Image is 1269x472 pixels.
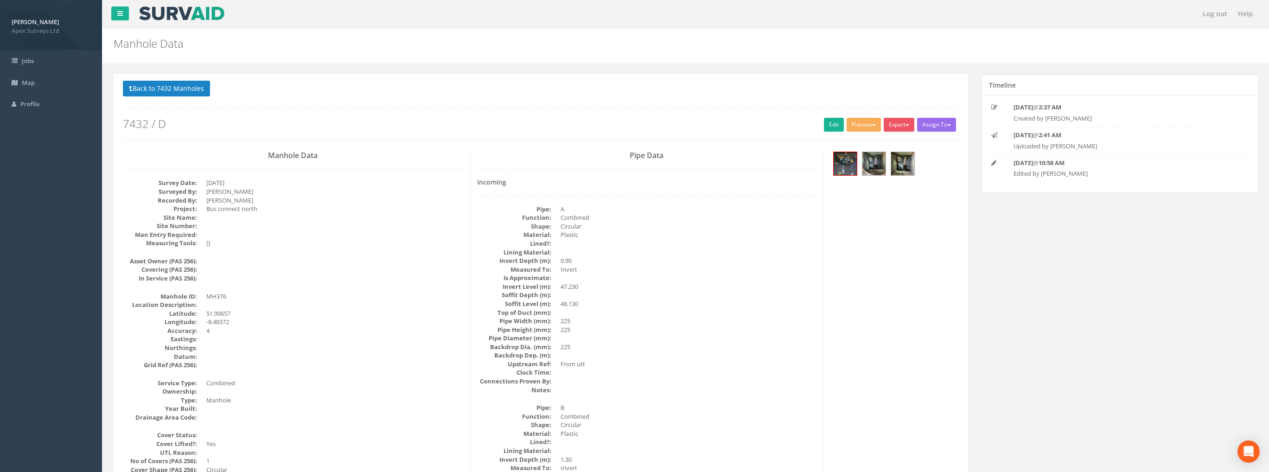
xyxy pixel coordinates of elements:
p: @ [1014,103,1225,112]
strong: [PERSON_NAME] [12,18,59,26]
strong: 2:37 AM [1039,103,1061,111]
dd: From utt [561,360,817,369]
h3: Pipe Data [477,152,817,160]
dd: MH376 [206,292,463,301]
button: Export [884,118,914,132]
dd: 48.130 [561,300,817,308]
dt: Pipe Height (mm): [477,325,551,334]
dt: Measured To: [477,265,551,274]
dt: Manhole ID: [123,292,197,301]
span: Map [22,78,35,87]
a: Edit [824,118,844,132]
strong: 2:41 AM [1039,131,1061,139]
img: 2c0b87a2-8e6e-27b3-2491-189db70f7d4a_cb1bb963-ec55-2b1a-e780-0e60076de51b_thumb.jpg [891,152,914,175]
dt: Asset Owner (PAS 256): [123,257,197,266]
dt: Drainage Area Code: [123,413,197,422]
h5: Timeline [989,82,1016,89]
dd: Combined [206,379,463,388]
dt: Is Approximate: [477,274,551,282]
dd: Combined [561,213,817,222]
dt: Accuracy: [123,326,197,335]
dt: Northings: [123,344,197,352]
span: Jobs [22,57,34,65]
dd: 51.90657 [206,309,463,318]
dd: [PERSON_NAME] [206,196,463,205]
p: Uploaded by [PERSON_NAME] [1014,142,1225,151]
dt: Connections Proven By: [477,377,551,386]
dd: [PERSON_NAME] [206,187,463,196]
div: Open Intercom Messenger [1237,440,1260,463]
dt: Invert Depth (m): [477,455,551,464]
dt: Year Built: [123,404,197,413]
strong: 10:58 AM [1039,159,1065,167]
p: Edited by [PERSON_NAME] [1014,169,1225,178]
dd: 1.30 [561,455,817,464]
dd: [] [206,239,463,248]
dd: Circular [561,222,817,231]
dt: Invert Depth (m): [477,256,551,265]
dt: Backdrop Dia. (mm): [477,343,551,351]
dt: Ownership: [123,387,197,396]
dt: Material: [477,230,551,239]
dd: A [561,205,817,214]
strong: [DATE] [1014,159,1033,167]
p: Created by [PERSON_NAME] [1014,114,1225,123]
dt: No of Covers (PAS 256): [123,457,197,466]
dt: Location Description: [123,300,197,309]
dd: Plastic [561,230,817,239]
dd: Manhole [206,396,463,405]
span: Profile [20,100,39,108]
dt: Type: [123,396,197,405]
dt: Lining Material: [477,446,551,455]
h2: Manhole Data [114,38,1065,50]
img: 2c0b87a2-8e6e-27b3-2491-189db70f7d4a_25923977-cb98-1076-0ae3-3f38dfb08467_thumb.jpg [862,152,886,175]
dt: Lined?: [477,239,551,248]
dt: Survey Date: [123,179,197,187]
dt: Top of Duct (mm): [477,308,551,317]
dd: Plastic [561,429,817,438]
dt: Soffit Level (m): [477,300,551,308]
strong: [DATE] [1014,131,1033,139]
dt: Grid Ref (PAS 256): [123,361,197,370]
dt: Latitude: [123,309,197,318]
dt: Shape: [477,222,551,231]
dt: Surveyed By: [123,187,197,196]
dt: Cover Status: [123,431,197,440]
button: Back to 7432 Manholes [123,81,210,96]
img: 2c0b87a2-8e6e-27b3-2491-189db70f7d4a_60a4130c-1466-7408-3042-ec90584a2d73_thumb.jpg [834,152,857,175]
h4: Incoming [477,179,817,185]
dd: Bus connect north [206,204,463,213]
dd: Circular [561,421,817,429]
h3: Manhole Data [123,152,463,160]
dt: Service Type: [123,379,197,388]
dt: Pipe Diameter (mm): [477,334,551,343]
dd: 4 [206,326,463,335]
dt: Recorded By: [123,196,197,205]
dt: Longitude: [123,318,197,326]
dt: Soffit Depth (m): [477,291,551,300]
dd: 0.90 [561,256,817,265]
dt: Site Number: [123,222,197,230]
dt: Lining Material: [477,248,551,257]
dt: Man Entry Required: [123,230,197,239]
dt: Invert Level (m): [477,282,551,291]
dt: Eastings: [123,335,197,344]
dt: Project: [123,204,197,213]
dt: Cover Lifted?: [123,440,197,448]
dt: Pipe Width (mm): [477,317,551,325]
dt: Function: [477,213,551,222]
dt: Measuring Tools: [123,239,197,248]
dd: -8.48372 [206,318,463,326]
dt: Site Name: [123,213,197,222]
dd: 225 [561,317,817,325]
dd: Invert [561,265,817,274]
dt: Lined?: [477,438,551,446]
dd: 47.230 [561,282,817,291]
dt: Notes: [477,386,551,395]
dt: Pipe: [477,403,551,412]
button: Assign To [917,118,956,132]
dt: Upstream Ref: [477,360,551,369]
dd: Combined [561,412,817,421]
button: Preview [847,118,881,132]
dd: 225 [561,325,817,334]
